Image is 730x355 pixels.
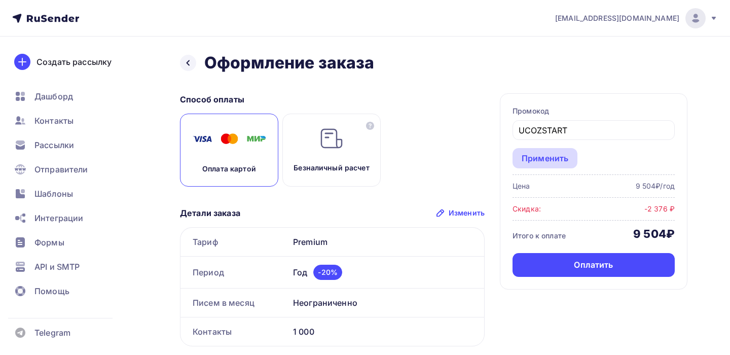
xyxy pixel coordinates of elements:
[8,232,129,253] a: Формы
[34,327,70,339] span: Telegram
[180,207,240,219] p: Детали заказа
[204,53,374,73] h2: Оформление заказа
[34,90,73,102] span: Дашборд
[294,163,370,173] p: Безналичный расчет
[180,289,289,317] div: Писем в месяц
[513,231,566,241] div: Итого к оплате
[180,317,289,346] div: Контакты
[8,111,129,131] a: Контакты
[313,265,342,280] div: -20%
[289,257,484,288] div: Год
[34,163,88,175] span: Отправители
[180,93,485,105] p: Способ оплаты
[513,106,675,116] div: Промокод
[8,159,129,180] a: Отправители
[34,236,64,248] span: Формы
[449,208,485,218] div: Изменить
[574,259,613,271] div: Оплатить
[289,289,484,317] div: Неограниченно
[34,115,74,127] span: Контакты
[555,8,718,28] a: [EMAIL_ADDRESS][DOMAIN_NAME]
[34,212,83,224] span: Интеграции
[8,86,129,106] a: Дашборд
[633,227,675,241] div: 9 504₽
[8,135,129,155] a: Рассылки
[513,181,530,191] div: Цена
[519,124,669,136] input: Введите промокод
[34,261,80,273] span: API и SMTP
[513,204,541,214] div: Скидка:
[34,139,74,151] span: Рассылки
[180,257,289,288] div: Период
[289,228,484,256] div: Premium
[202,164,256,174] p: Оплата картой
[289,317,484,346] div: 1 000
[636,181,675,191] div: 9 504₽/год
[36,56,112,68] div: Создать рассылку
[522,152,568,164] div: Применить
[555,13,679,23] span: [EMAIL_ADDRESS][DOMAIN_NAME]
[180,228,289,256] div: Тариф
[644,204,675,214] div: -2 376 ₽
[34,188,73,200] span: Шаблоны
[8,184,129,204] a: Шаблоны
[34,285,69,297] span: Помощь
